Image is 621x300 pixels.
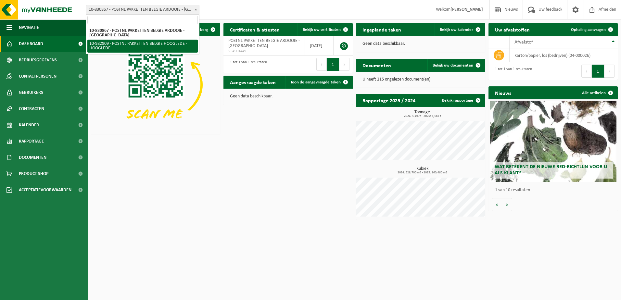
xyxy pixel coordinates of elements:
span: Bekijk uw kalender [440,28,473,32]
a: Toon de aangevraagde taken [285,76,352,89]
h2: Ingeplande taken [356,23,408,36]
p: Geen data beschikbaar. [230,94,346,99]
button: Verberg [189,23,220,36]
span: Verberg [194,28,208,32]
p: U heeft 215 ongelezen document(en). [362,77,479,82]
span: Bekijk uw certificaten [303,28,341,32]
button: Vorige [492,198,502,211]
a: Bekijk uw kalender [435,23,485,36]
button: Previous [316,58,327,71]
img: Download de VHEPlus App [91,36,220,133]
strong: [PERSON_NAME] [450,7,483,12]
span: Acceptatievoorwaarden [19,182,71,198]
button: 1 [327,58,339,71]
h2: Aangevraagde taken [223,76,282,88]
span: Gebruikers [19,84,43,101]
h2: Documenten [356,59,398,71]
span: VLA901449 [228,49,300,54]
span: Navigatie [19,19,39,36]
h3: Tonnage [359,110,485,118]
span: Wat betekent de nieuwe RED-richtlijn voor u als klant? [495,164,607,176]
h2: Nieuws [488,86,518,99]
span: 10-830867 - POSTNL PAKKETTEN BELGIE ARDOOIE - ARDOOIE [86,5,199,15]
span: Bedrijfsgegevens [19,52,57,68]
button: Next [604,65,615,78]
li: 10-830867 - POSTNL PAKKETTEN BELGIE ARDOOIE - [GEOGRAPHIC_DATA] [87,27,198,40]
a: Bekijk rapportage [437,94,485,107]
h2: Uw afvalstoffen [488,23,536,36]
span: Contactpersonen [19,68,57,84]
span: Dashboard [19,36,43,52]
span: Documenten [19,149,46,166]
h2: Rapportage 2025 / 2024 [356,94,422,106]
p: Geen data beschikbaar. [362,42,479,46]
span: Toon de aangevraagde taken [290,80,341,84]
span: Product Shop [19,166,48,182]
h2: Certificaten & attesten [223,23,286,36]
span: Ophaling aanvragen [571,28,606,32]
span: Rapportage [19,133,44,149]
span: Contracten [19,101,44,117]
td: karton/papier, los (bedrijven) (04-000026) [510,48,618,62]
button: 1 [592,65,604,78]
a: Bekijk uw documenten [427,59,485,72]
li: 10-982909 - POSTNL PAKKETTEN BELGIE HOOGLEDE - HOOGLEDE [87,40,198,53]
h3: Kubiek [359,167,485,174]
span: 2024: 328,700 m3 - 2025: 160,480 m3 [359,171,485,174]
a: Alle artikelen [577,86,617,99]
span: 10-830867 - POSTNL PAKKETTEN BELGIE ARDOOIE - ARDOOIE [86,5,199,14]
button: Next [339,58,349,71]
div: 1 tot 1 van 1 resultaten [227,57,267,71]
span: POSTNL PAKKETTEN BELGIE ARDOOIE - [GEOGRAPHIC_DATA] [228,38,300,48]
span: Bekijk uw documenten [433,63,473,68]
p: 1 van 10 resultaten [495,188,615,193]
button: Volgende [502,198,512,211]
span: Kalender [19,117,39,133]
span: 2024: 1,497 t - 2025: 3,118 t [359,115,485,118]
a: Wat betekent de nieuwe RED-richtlijn voor u als klant? [490,101,616,182]
button: Previous [581,65,592,78]
a: Bekijk uw certificaten [298,23,352,36]
span: Afvalstof [514,40,533,45]
td: [DATE] [305,36,334,56]
a: Ophaling aanvragen [566,23,617,36]
div: 1 tot 1 van 1 resultaten [492,64,532,78]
